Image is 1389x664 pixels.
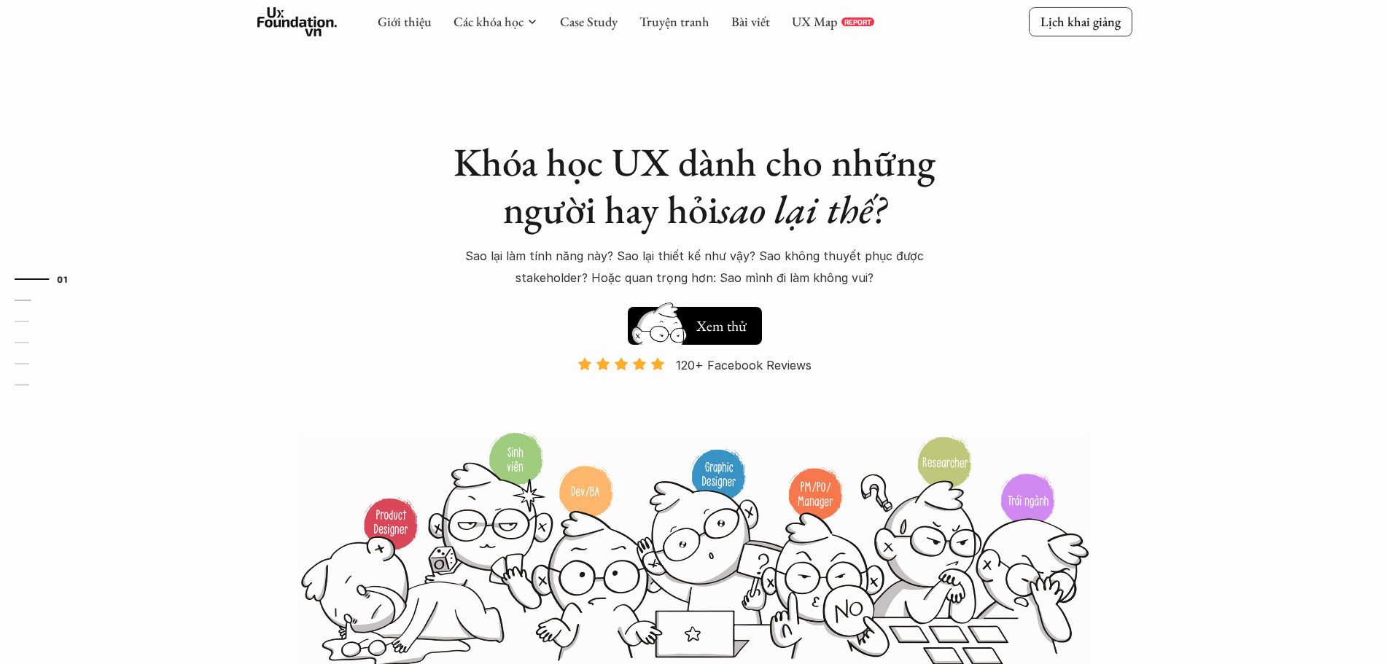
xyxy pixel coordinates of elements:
a: Bài viết [731,13,770,30]
a: 01 [15,270,84,288]
a: REPORT [841,17,874,26]
em: sao lại thế? [718,184,886,235]
h5: Xem thử [696,316,747,336]
a: Giới thiệu [378,13,432,30]
p: Lịch khai giảng [1040,13,1121,30]
a: Truyện tranh [639,13,709,30]
a: Lịch khai giảng [1029,7,1132,36]
a: Case Study [560,13,618,30]
a: 120+ Facebook Reviews [565,356,825,430]
p: Sao lại làm tính năng này? Sao lại thiết kế như vậy? Sao không thuyết phục được stakeholder? Hoặc... [440,245,950,289]
a: UX Map [792,13,838,30]
p: 120+ Facebook Reviews [676,354,812,376]
a: Xem thử [628,300,762,345]
h1: Khóa học UX dành cho những người hay hỏi [440,138,950,233]
strong: 01 [57,274,67,284]
a: Các khóa học [454,13,524,30]
p: REPORT [844,17,871,26]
